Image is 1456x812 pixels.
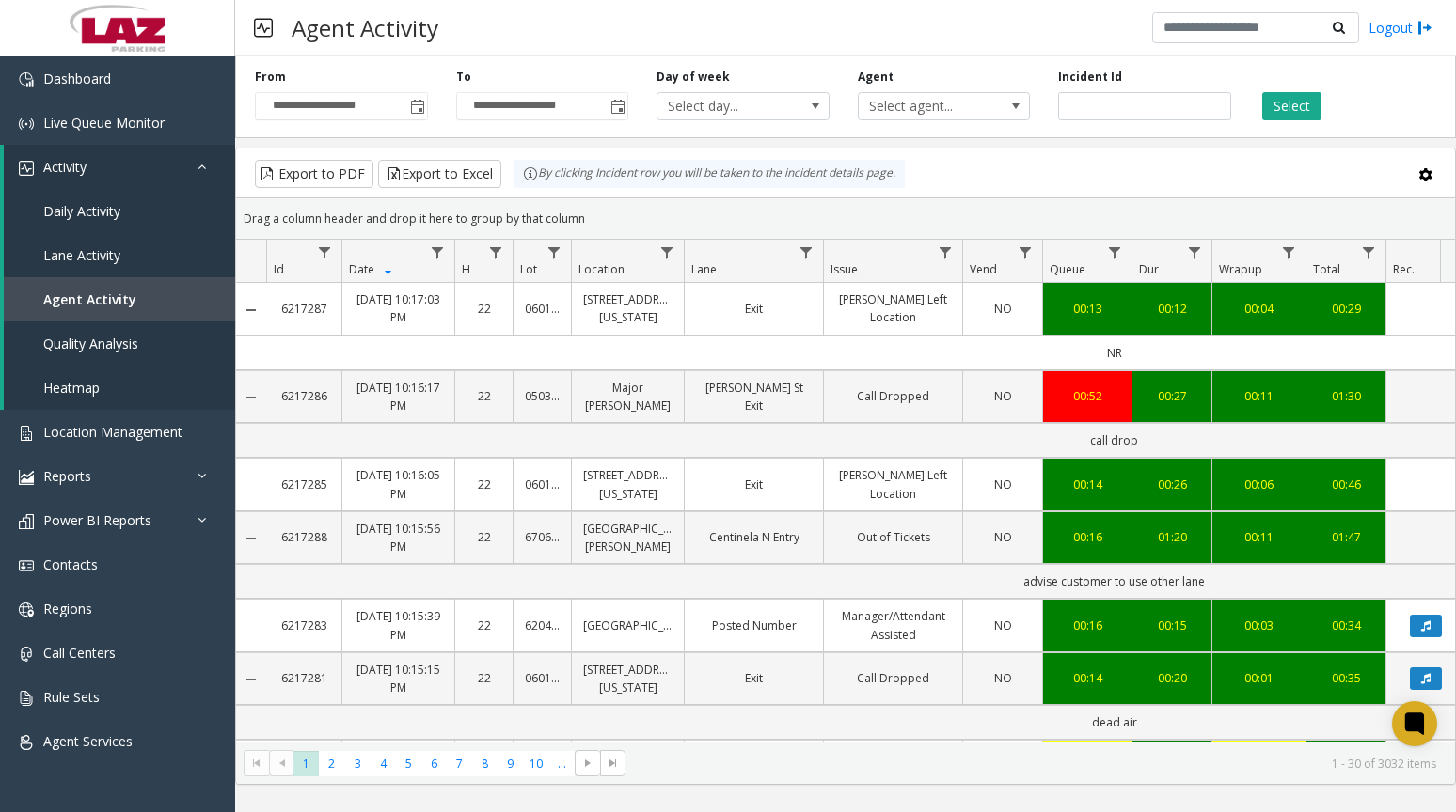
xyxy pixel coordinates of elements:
[1318,387,1374,405] a: 01:30
[994,476,1012,492] span: NO
[1313,261,1340,277] span: Total
[4,366,235,410] a: Heatmap
[1219,261,1262,277] span: Wrapup
[696,379,812,414] a: [PERSON_NAME] St Exit
[1224,617,1294,634] a: 00:03
[974,617,1031,634] a: NO
[255,69,286,86] label: From
[43,555,98,573] span: Contacts
[19,735,34,750] img: 'icon'
[583,661,673,696] a: [STREET_ADDRESS][US_STATE]
[1054,476,1120,493] a: 00:14
[425,240,451,265] a: Date Filter Menu
[467,669,501,687] a: 22
[43,511,151,529] span: Power BI Reports
[794,240,819,265] a: Lane Filter Menu
[319,751,344,776] span: Page 2
[1318,617,1374,634] a: 00:34
[1102,240,1128,265] a: Queue Filter Menu
[19,558,34,573] img: 'icon'
[974,528,1031,546] a: NO
[43,158,87,176] span: Activity
[1144,528,1200,546] a: 01:20
[696,669,812,687] a: Exit
[549,751,575,776] span: Page 11
[371,751,396,776] span: Page 4
[19,691,34,706] img: 'icon'
[1054,528,1120,546] div: 00:16
[472,751,498,776] span: Page 8
[1013,240,1038,265] a: Vend Filter Menu
[1050,261,1085,277] span: Queue
[4,321,235,366] a: Quality Analysis
[657,93,794,119] span: Select day...
[1318,669,1374,687] a: 00:35
[293,751,319,776] span: Page 1
[43,246,120,264] span: Lane Activity
[277,476,330,493] a: 6217285
[406,93,427,119] span: Toggle popup
[523,166,538,181] img: infoIcon.svg
[43,335,138,352] span: Quality Analysis
[43,70,111,87] span: Dashboard
[282,5,448,51] h3: Agent Activity
[1417,18,1432,38] img: logout
[43,732,133,750] span: Agent Services
[277,387,330,405] a: 6217286
[1224,387,1294,405] div: 00:11
[1224,300,1294,318] a: 00:04
[19,161,34,176] img: 'icon'
[1054,300,1120,318] a: 00:13
[1318,476,1374,493] a: 00:46
[637,756,1436,772] kendo-pager-info: 1 - 30 of 3032 items
[254,5,273,51] img: pageIcon
[1356,240,1382,265] a: Total Filter Menu
[1144,617,1200,634] div: 00:15
[312,240,338,265] a: Id Filter Menu
[349,261,374,277] span: Date
[835,290,951,326] a: [PERSON_NAME] Left Location
[277,617,330,634] a: 6217283
[583,290,673,326] a: [STREET_ADDRESS][US_STATE]
[467,528,501,546] a: 22
[525,300,560,318] a: 060112
[1318,528,1374,546] div: 01:47
[354,661,443,696] a: [DATE] 10:15:15 PM
[345,751,371,776] span: Page 3
[1054,387,1120,405] a: 00:52
[600,750,625,776] span: Go to the last page
[1054,669,1120,687] div: 00:14
[274,261,284,277] span: Id
[835,466,951,502] a: [PERSON_NAME] Left Location
[1139,261,1159,277] span: Dur
[578,261,625,277] span: Location
[655,240,680,265] a: Location Filter Menu
[467,476,501,493] a: 22
[1182,240,1208,265] a: Dur Filter Menu
[1144,476,1200,493] div: 00:26
[524,751,549,776] span: Page 10
[396,751,421,776] span: Page 5
[19,647,34,662] img: 'icon'
[1054,617,1120,634] a: 00:16
[580,756,595,771] span: Go to the next page
[43,644,116,662] span: Call Centers
[933,240,958,265] a: Issue Filter Menu
[467,300,501,318] a: 22
[974,387,1031,405] a: NO
[994,617,1012,633] span: NO
[43,467,91,485] span: Reports
[381,262,396,277] span: Sortable
[354,520,443,555] a: [DATE] 10:15:56 PM
[525,528,560,546] a: 670657
[236,390,266,405] a: Collapse Details
[1058,69,1122,86] label: Incident Id
[1144,387,1200,405] a: 00:27
[1224,528,1294,546] div: 00:11
[19,602,34,617] img: 'icon'
[1369,18,1432,38] a: Logout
